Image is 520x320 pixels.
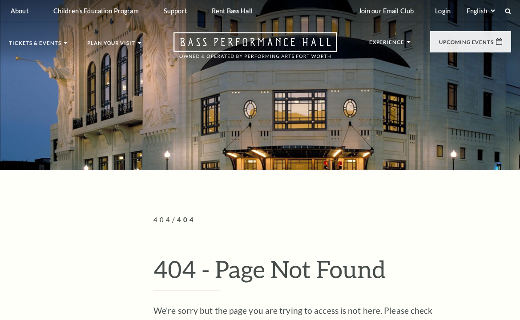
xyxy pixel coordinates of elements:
span: 404 [177,216,196,224]
p: Rent Bass Hall [212,7,253,15]
p: / [153,215,511,226]
p: Children's Education Program [53,7,139,15]
p: Plan Your Visit [87,40,135,50]
select: Select: [465,7,496,15]
p: Tickets & Events [9,40,61,50]
span: 404 [153,216,172,224]
h1: 404 - Page Not Found [153,255,511,291]
p: Upcoming Events [439,40,494,49]
p: About [11,7,28,15]
p: Support [164,7,187,15]
p: Experience [369,40,404,49]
